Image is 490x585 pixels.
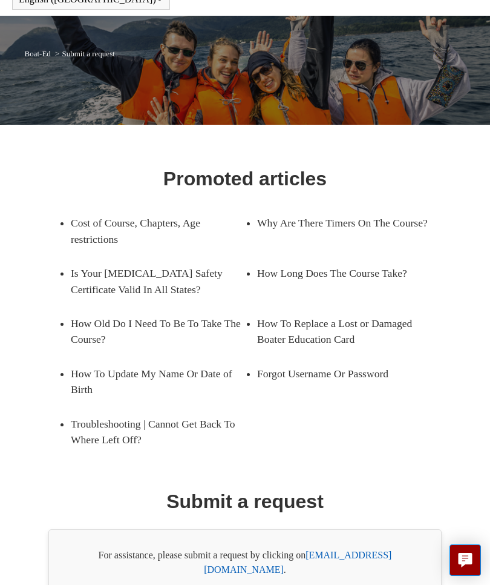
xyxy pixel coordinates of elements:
button: Live chat [449,544,481,576]
a: How Old Do I Need To Be To Take The Course? [71,306,245,357]
h1: Promoted articles [163,164,327,193]
a: Troubleshooting | Cannot Get Back To Where Left Off? [71,407,245,457]
li: Boat-Ed [25,49,53,58]
a: How Long Does The Course Take? [257,256,431,290]
a: Why Are There Timers On The Course? [257,206,431,240]
a: Is Your [MEDICAL_DATA] Safety Certificate Valid In All States? [71,256,245,306]
h1: Submit a request [166,487,324,516]
a: [EMAIL_ADDRESS][DOMAIN_NAME] [204,550,391,575]
a: Boat-Ed [25,49,51,58]
a: Cost of Course, Chapters, Age restrictions [71,206,245,256]
a: Forgot Username Or Password [257,357,431,391]
li: Submit a request [53,49,115,58]
a: How To Update My Name Or Date of Birth [71,357,245,407]
a: How To Replace a Lost or Damaged Boater Education Card [257,306,431,357]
